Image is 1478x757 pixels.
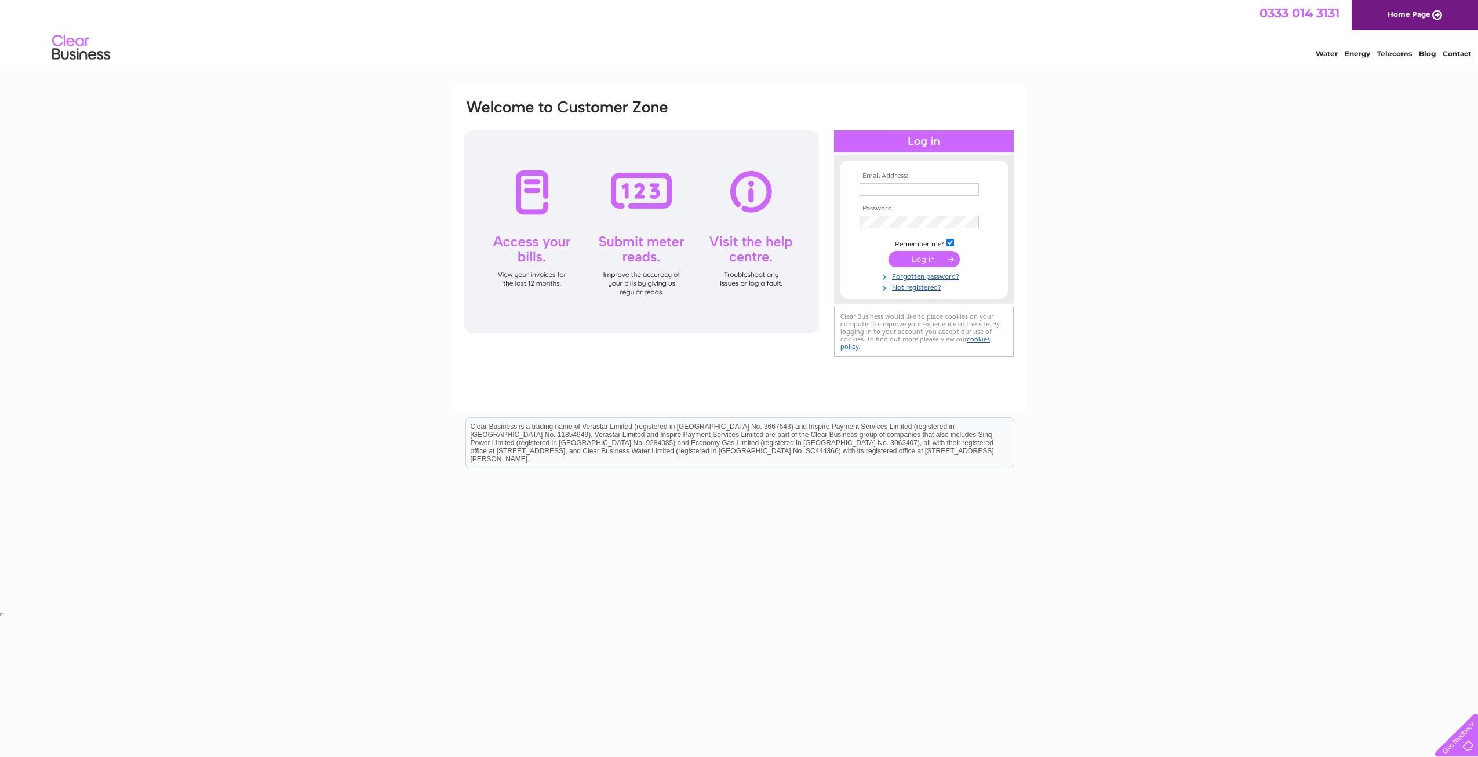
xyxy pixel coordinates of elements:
a: Energy [1345,49,1370,58]
a: 0333 014 3131 [1259,6,1339,20]
a: Telecoms [1377,49,1412,58]
a: Blog [1419,49,1436,58]
td: Remember me? [857,237,991,249]
a: Not registered? [860,281,991,292]
th: Password: [857,205,991,213]
a: Forgotten password? [860,270,991,281]
div: Clear Business would like to place cookies on your computer to improve your experience of the sit... [834,307,1014,357]
a: Contact [1443,49,1471,58]
a: Water [1316,49,1338,58]
th: Email Address: [857,172,991,180]
input: Submit [889,251,960,267]
div: Clear Business is a trading name of Verastar Limited (registered in [GEOGRAPHIC_DATA] No. 3667643... [466,6,1014,56]
img: logo.png [52,30,111,65]
a: cookies policy [840,335,990,351]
